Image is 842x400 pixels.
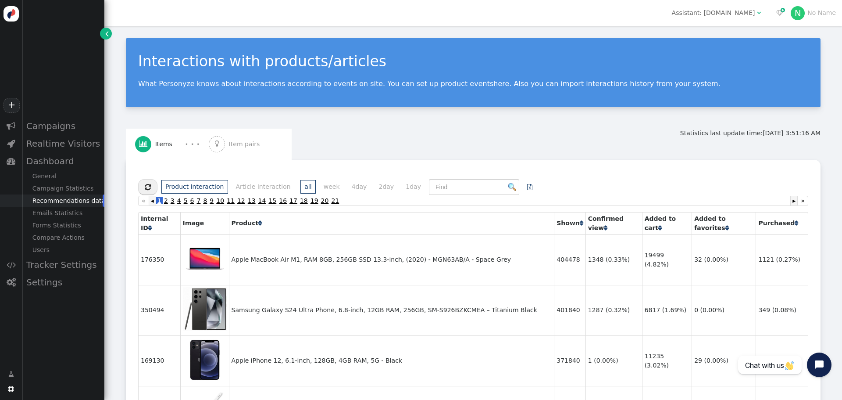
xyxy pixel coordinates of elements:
[642,234,692,285] td: 19499 (4.82%)
[763,130,821,137] span: [DATE] 3:51:16 AM
[22,274,104,291] div: Settings
[642,285,692,335] td: 6817 (1.69%)
[138,179,157,195] button: 
[176,197,182,204] span: 4
[521,179,539,195] a: 
[527,184,532,190] span: 
[163,197,169,204] span: 2
[7,278,16,287] span: 
[22,135,104,152] div: Realtime Visitors
[169,197,176,204] span: 3
[642,335,692,386] td: 11235 (3.02%)
[347,180,371,194] li: 4day
[183,287,227,331] img: https://cdn.media.amplience.net/s/xcite/545737-SET?img404=default&w=640&qlt=75&fmt=auto
[22,170,104,182] div: General
[267,197,278,204] span: 15
[138,335,180,386] td: 169130
[22,256,104,274] div: Tracker Settings
[680,129,821,138] div: Statistics last update time:
[725,225,729,231] span: Click to sort
[791,6,805,20] div: N
[229,335,554,386] td: Apple iPhone 12, 6.1-inch, 128GB, 4GB RAM, 5G - Black
[7,157,15,166] span: 
[757,10,761,16] span: 
[554,285,585,335] td: 401840
[756,213,808,234] th: Purchased
[138,234,180,285] td: 176350
[790,196,797,206] a: ▸
[642,213,692,234] th: Added to cart
[232,180,295,194] li: Article interaction
[554,213,585,234] th: Shown
[795,220,798,226] span: Click to sort
[209,129,282,160] a:  Item pairs
[300,180,316,194] li: all
[258,220,262,227] a: 
[182,197,189,204] span: 5
[7,260,16,269] span: 
[145,184,151,191] span: 
[585,213,642,234] th: Confirmed view
[7,139,15,148] span: 
[658,225,662,231] span: Click to sort
[138,196,149,206] a: «
[554,335,585,386] td: 371840
[183,338,227,382] img: https://cdn.media.amplience.net/s/xcite/632021-SET?img404=default&w=640&qlt=75&fmt=auto
[138,213,180,234] th: Internal ID
[246,197,257,204] span: 13
[429,179,519,195] input: Find
[155,140,176,149] span: Items
[791,9,836,16] a: NNo Name
[658,224,662,231] a: 
[215,140,219,147] span: 
[138,50,808,72] div: Interactions with products/articles
[196,197,202,204] span: 7
[22,152,104,170] div: Dashboard
[229,213,554,234] th: Product
[604,225,607,231] span: Click to sort
[756,285,808,335] td: 349 (0.08%)
[585,234,642,285] td: 1348 (0.33%)
[135,129,209,160] a:  Items · · ·
[22,207,104,219] div: Emails Statistics
[22,195,104,207] div: Recommendations data
[22,117,104,135] div: Campaigns
[139,140,147,147] span: 
[309,197,320,204] span: 19
[692,234,756,285] td: 32 (0.00%)
[278,197,288,204] span: 16
[149,196,156,206] a: ◂
[375,180,398,194] li: 2day
[585,285,642,335] td: 1287 (0.32%)
[580,220,583,226] span: Click to sort
[8,386,14,392] span: 
[585,335,642,386] td: 1 (0.00%)
[183,237,227,281] img: https://cdn.media.amplience.net/s/xcite/633255-SET?img404=default&w=640&qlt=75&fmt=auto
[554,234,585,285] td: 404478
[8,370,14,379] span: 
[493,79,509,88] a: here
[330,197,340,204] span: 21
[797,196,808,206] a: »
[692,285,756,335] td: 0 (0.00%)
[208,197,215,204] span: 9
[7,122,15,130] span: 
[138,285,180,335] td: 350494
[148,225,152,231] span: Click to sort
[236,197,246,204] span: 12
[319,180,344,194] li: week
[580,220,583,227] a: 
[4,98,19,113] a: +
[185,138,200,150] div: · · ·
[22,219,104,231] div: Forms Statistics
[189,197,196,204] span: 6
[776,10,783,16] span: 
[604,224,607,231] a: 
[320,197,330,204] span: 20
[202,197,208,204] span: 8
[795,220,798,227] a: 
[257,197,268,204] span: 14
[2,366,20,382] a: 
[4,6,19,22] img: logo-icon.svg
[672,8,755,18] div: Assistant: [DOMAIN_NAME]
